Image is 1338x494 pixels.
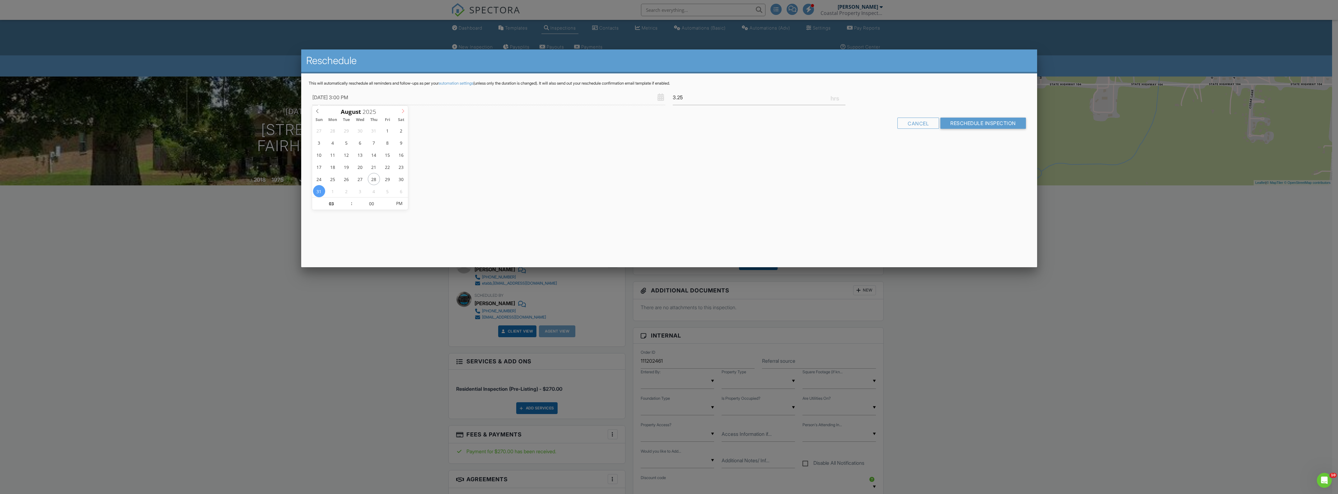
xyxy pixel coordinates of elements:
[340,185,353,197] span: September 2, 2025
[313,173,325,185] span: August 24, 2025
[1330,473,1337,478] span: 10
[394,118,408,122] span: Sat
[327,185,339,197] span: September 1, 2025
[312,118,326,122] span: Sun
[381,118,394,122] span: Fri
[368,185,380,197] span: September 4, 2025
[340,173,353,185] span: August 26, 2025
[368,149,380,161] span: August 14, 2025
[354,173,366,185] span: August 27, 2025
[381,149,394,161] span: August 15, 2025
[395,185,407,197] span: September 6, 2025
[313,124,325,137] span: July 27, 2025
[381,124,394,137] span: August 1, 2025
[381,161,394,173] span: August 22, 2025
[381,185,394,197] span: September 5, 2025
[327,161,339,173] span: August 18, 2025
[391,197,408,210] span: Click to toggle
[354,124,366,137] span: July 30, 2025
[395,124,407,137] span: August 2, 2025
[368,173,380,185] span: August 28, 2025
[354,149,366,161] span: August 13, 2025
[395,137,407,149] span: August 9, 2025
[1317,473,1332,488] iframe: Intercom live chat
[341,109,361,115] span: Scroll to increment
[381,173,394,185] span: August 29, 2025
[340,137,353,149] span: August 5, 2025
[326,118,339,122] span: Mon
[381,137,394,149] span: August 8, 2025
[340,161,353,173] span: August 19, 2025
[306,54,1032,67] h2: Reschedule
[353,118,367,122] span: Wed
[368,161,380,173] span: August 21, 2025
[327,124,339,137] span: July 28, 2025
[312,198,350,210] input: Scroll to increment
[353,198,391,210] input: Scroll to increment
[361,108,381,116] input: Scroll to increment
[395,173,407,185] span: August 30, 2025
[439,81,473,86] a: automation settings
[368,124,380,137] span: July 31, 2025
[313,149,325,161] span: August 10, 2025
[354,185,366,197] span: September 3, 2025
[940,118,1026,129] input: Reschedule Inspection
[395,149,407,161] span: August 16, 2025
[368,137,380,149] span: August 7, 2025
[327,173,339,185] span: August 25, 2025
[354,161,366,173] span: August 20, 2025
[395,161,407,173] span: August 23, 2025
[313,185,325,197] span: August 31, 2025
[339,118,353,122] span: Tue
[340,124,353,137] span: July 29, 2025
[313,161,325,173] span: August 17, 2025
[309,81,1030,86] p: This will automatically reschedule all reminders and follow-ups as per your (unless only the dura...
[327,137,339,149] span: August 4, 2025
[897,118,939,129] div: Cancel
[340,149,353,161] span: August 12, 2025
[351,197,353,210] span: :
[354,137,366,149] span: August 6, 2025
[327,149,339,161] span: August 11, 2025
[367,118,381,122] span: Thu
[313,137,325,149] span: August 3, 2025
